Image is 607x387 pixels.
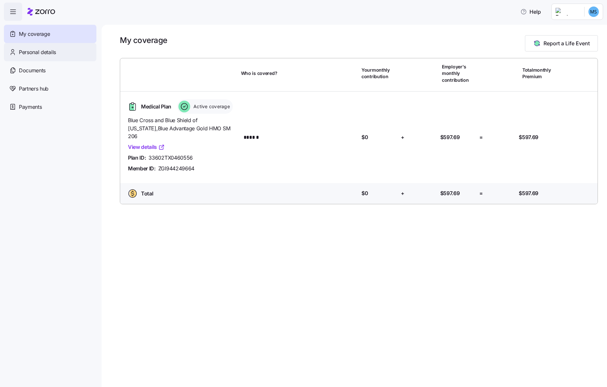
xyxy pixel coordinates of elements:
span: My coverage [19,30,50,38]
span: = [479,189,483,197]
a: Documents [4,61,96,79]
span: + [401,133,404,141]
span: 33602TX0460556 [148,154,193,162]
span: Member ID: [128,165,156,173]
span: Personal details [19,48,56,56]
span: Documents [19,66,46,75]
span: $597.69 [440,133,460,141]
span: $597.69 [519,133,538,141]
span: + [401,189,404,197]
span: $0 [361,189,368,197]
span: Your monthly contribution [361,67,397,80]
span: ZGI944249664 [158,165,194,173]
h1: My coverage [120,35,167,45]
span: Who is covered? [241,70,277,77]
a: Payments [4,98,96,116]
span: Report a Life Event [543,39,590,47]
a: My coverage [4,25,96,43]
span: Employer's monthly contribution [442,64,477,83]
button: Help [515,5,546,18]
img: f8cfd787ce87611f6f489a133739526c [588,7,599,17]
span: Total monthly Premium [522,67,558,80]
span: Plan ID: [128,154,146,162]
span: Help [520,8,541,16]
span: Medical Plan [141,103,171,111]
span: $597.69 [440,189,460,197]
span: Blue Cross and Blue Shield of [US_STATE] , Blue Advantage Gold HMO SM 206 [128,116,236,140]
span: Payments [19,103,42,111]
a: View details [128,143,165,151]
span: Total [141,190,153,198]
span: Partners hub [19,85,49,93]
a: Partners hub [4,79,96,98]
span: = [479,133,483,141]
span: $597.69 [519,189,538,197]
a: Personal details [4,43,96,61]
span: Active coverage [191,103,230,110]
img: Employer logo [556,8,579,16]
span: $0 [361,133,368,141]
button: Report a Life Event [525,35,598,51]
